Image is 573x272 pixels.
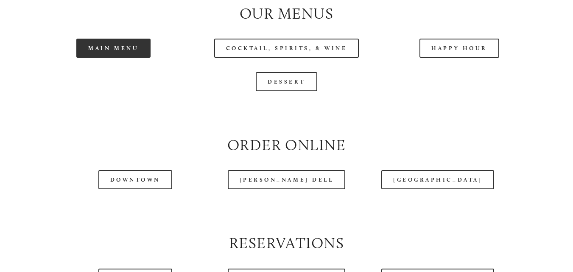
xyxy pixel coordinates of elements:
a: [PERSON_NAME] Dell [228,170,346,189]
a: [GEOGRAPHIC_DATA] [381,170,494,189]
h2: Order Online [34,135,539,156]
a: Dessert [256,72,317,91]
a: Downtown [98,170,172,189]
h2: Reservations [34,233,539,254]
